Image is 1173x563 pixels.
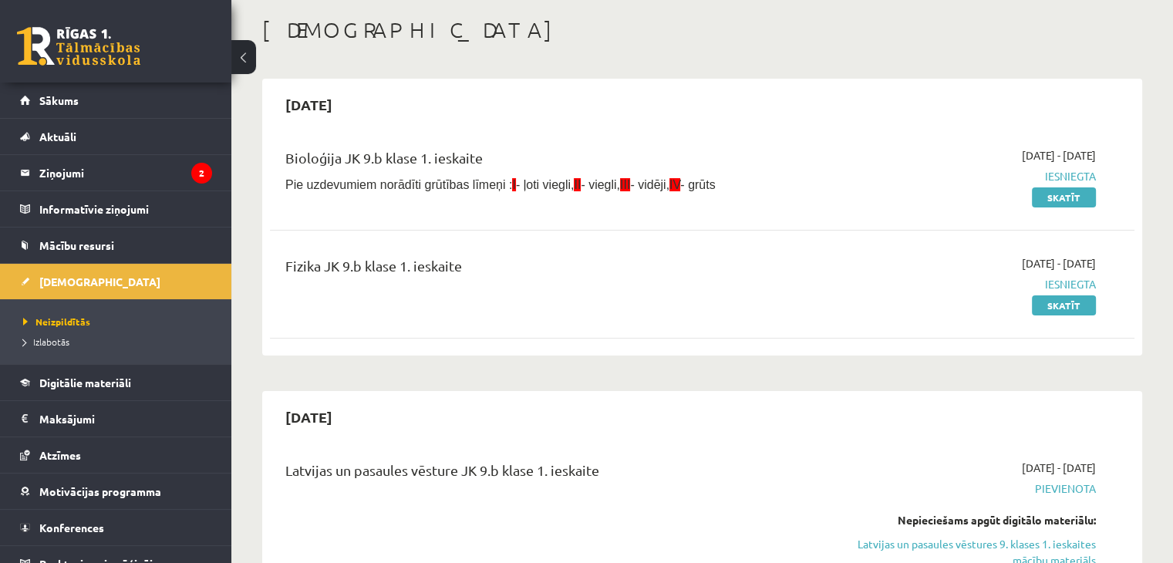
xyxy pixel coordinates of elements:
[20,437,212,473] a: Atzīmes
[20,155,212,190] a: Ziņojumi2
[841,168,1096,184] span: Iesniegta
[20,228,212,263] a: Mācību resursi
[23,315,90,328] span: Neizpildītās
[20,264,212,299] a: [DEMOGRAPHIC_DATA]
[23,315,216,329] a: Neizpildītās
[39,275,160,288] span: [DEMOGRAPHIC_DATA]
[1022,255,1096,271] span: [DATE] - [DATE]
[39,238,114,252] span: Mācību resursi
[39,376,131,389] span: Digitālie materiāli
[1022,460,1096,476] span: [DATE] - [DATE]
[285,460,818,488] div: Latvijas un pasaules vēsture JK 9.b klase 1. ieskaite
[574,178,581,191] span: II
[285,255,818,284] div: Fizika JK 9.b klase 1. ieskaite
[17,27,140,66] a: Rīgas 1. Tālmācības vidusskola
[23,335,69,348] span: Izlabotās
[39,130,76,143] span: Aktuāli
[1032,295,1096,315] a: Skatīt
[512,178,515,191] span: I
[20,83,212,118] a: Sākums
[20,365,212,400] a: Digitālie materiāli
[841,512,1096,528] div: Nepieciešams apgūt digitālo materiālu:
[20,474,212,509] a: Motivācijas programma
[841,480,1096,497] span: Pievienota
[20,401,212,437] a: Maksājumi
[20,119,212,154] a: Aktuāli
[1022,147,1096,164] span: [DATE] - [DATE]
[270,399,348,435] h2: [DATE]
[669,178,680,191] span: IV
[39,93,79,107] span: Sākums
[285,147,818,176] div: Bioloģija JK 9.b klase 1. ieskaite
[191,163,212,184] i: 2
[841,276,1096,292] span: Iesniegta
[262,17,1142,43] h1: [DEMOGRAPHIC_DATA]
[39,191,212,227] legend: Informatīvie ziņojumi
[39,155,212,190] legend: Ziņojumi
[39,448,81,462] span: Atzīmes
[1032,187,1096,207] a: Skatīt
[23,335,216,349] a: Izlabotās
[39,521,104,534] span: Konferences
[620,178,630,191] span: III
[270,86,348,123] h2: [DATE]
[20,191,212,227] a: Informatīvie ziņojumi
[39,401,212,437] legend: Maksājumi
[39,484,161,498] span: Motivācijas programma
[20,510,212,545] a: Konferences
[285,178,716,191] span: Pie uzdevumiem norādīti grūtības līmeņi : - ļoti viegli, - viegli, - vidēji, - grūts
